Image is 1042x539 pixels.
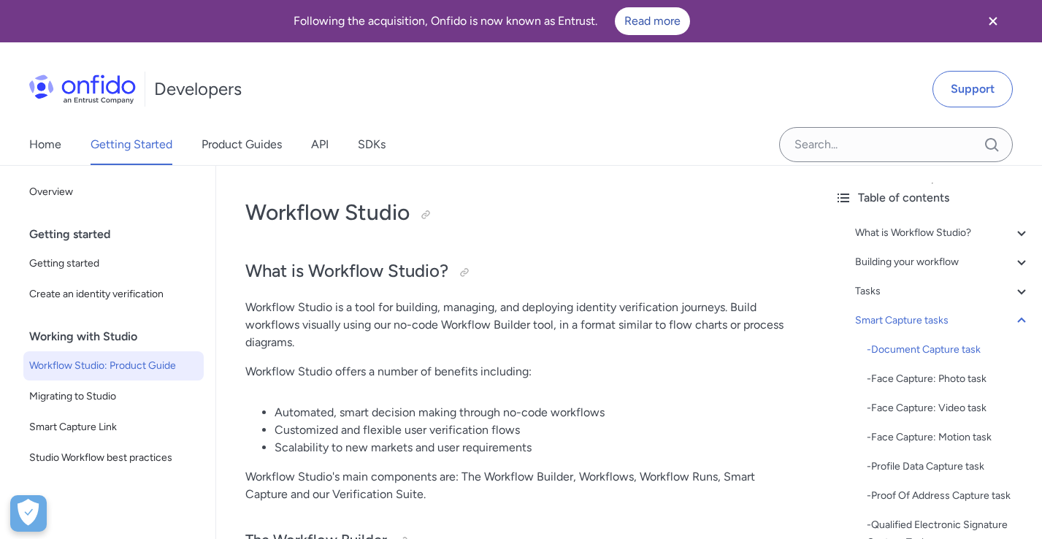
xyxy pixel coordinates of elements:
input: Onfido search input field [779,127,1013,162]
div: - Face Capture: Photo task [867,370,1030,388]
span: Migrating to Studio [29,388,198,405]
a: What is Workflow Studio? [855,224,1030,242]
a: -Profile Data Capture task [867,458,1030,475]
div: Getting started [29,220,210,249]
h1: Workflow Studio [245,198,794,227]
p: Workflow Studio's main components are: The Workflow Builder, Workflows, Workflow Runs, Smart Capt... [245,468,794,503]
span: Studio Workflow best practices [29,449,198,467]
div: - Profile Data Capture task [867,458,1030,475]
div: Table of contents [835,189,1030,207]
a: Smart Capture Link [23,413,204,442]
li: Customized and flexible user verification flows [275,421,794,439]
a: Support [932,71,1013,107]
div: - Proof Of Address Capture task [867,487,1030,505]
a: Studio Workflow best practices [23,443,204,473]
img: Onfido Logo [29,74,136,104]
div: Following the acquisition, Onfido is now known as Entrust. [18,7,966,35]
a: Home [29,124,61,165]
a: -Document Capture task [867,341,1030,359]
p: Workflow Studio offers a number of benefits including: [245,363,794,381]
li: Scalability to new markets and user requirements [275,439,794,456]
svg: Close banner [984,12,1002,30]
h2: What is Workflow Studio? [245,259,794,284]
a: -Face Capture: Video task [867,400,1030,417]
a: Overview [23,177,204,207]
a: Create an identity verification [23,280,204,309]
a: Getting Started [91,124,172,165]
div: - Face Capture: Motion task [867,429,1030,446]
div: Cookie Preferences [10,495,47,532]
span: Overview [29,183,198,201]
li: Automated, smart decision making through no-code workflows [275,404,794,421]
div: Working with Studio [29,322,210,351]
a: -Face Capture: Photo task [867,370,1030,388]
a: Read more [615,7,690,35]
a: Smart Capture tasks [855,312,1030,329]
a: Product Guides [202,124,282,165]
span: Workflow Studio: Product Guide [29,357,198,375]
a: -Face Capture: Motion task [867,429,1030,446]
div: - Face Capture: Video task [867,400,1030,417]
a: API [311,124,329,165]
a: Workflow Studio: Product Guide [23,351,204,381]
span: Getting started [29,255,198,272]
a: Building your workflow [855,253,1030,271]
h1: Developers [154,77,242,101]
span: Create an identity verification [29,286,198,303]
a: -Proof Of Address Capture task [867,487,1030,505]
p: Workflow Studio is a tool for building, managing, and deploying identity verification journeys. B... [245,299,794,351]
a: Getting started [23,249,204,278]
a: Tasks [855,283,1030,300]
div: - Document Capture task [867,341,1030,359]
button: Open Preferences [10,495,47,532]
a: Migrating to Studio [23,382,204,411]
button: Close banner [966,3,1020,39]
a: SDKs [358,124,386,165]
span: Smart Capture Link [29,418,198,436]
